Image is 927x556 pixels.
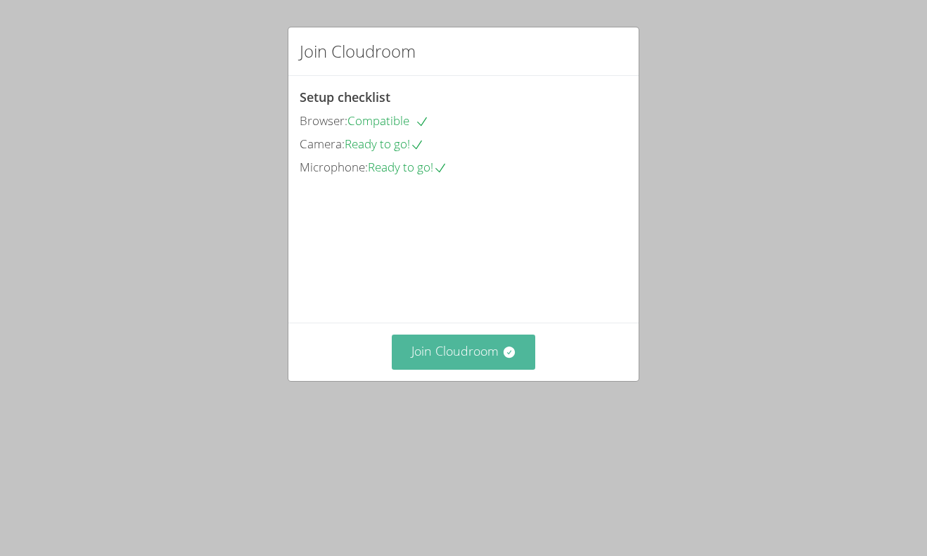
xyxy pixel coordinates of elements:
button: Join Cloudroom [392,335,536,369]
span: Camera: [300,136,345,152]
span: Setup checklist [300,89,390,105]
span: Compatible [347,112,429,129]
span: Microphone: [300,159,368,175]
span: Ready to go! [345,136,424,152]
h2: Join Cloudroom [300,39,416,64]
span: Browser: [300,112,347,129]
span: Ready to go! [368,159,447,175]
